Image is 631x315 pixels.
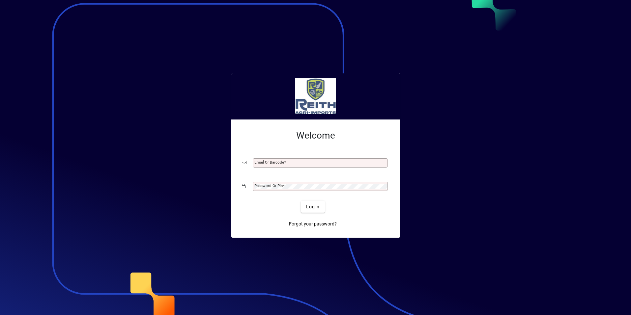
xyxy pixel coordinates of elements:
[306,203,320,210] span: Login
[242,130,389,141] h2: Welcome
[254,160,284,165] mat-label: Email or Barcode
[254,183,283,188] mat-label: Password or Pin
[286,218,339,230] a: Forgot your password?
[301,201,325,213] button: Login
[289,221,337,227] span: Forgot your password?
